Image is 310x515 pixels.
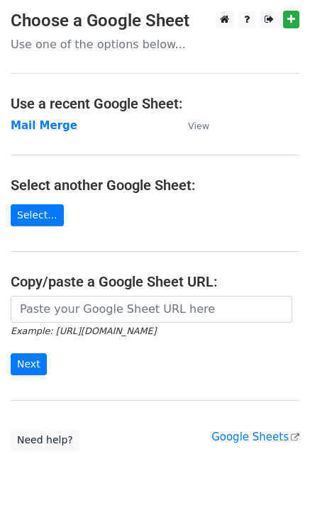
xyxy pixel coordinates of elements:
input: Next [11,353,47,375]
p: Use one of the options below... [11,37,299,52]
h4: Use a recent Google Sheet: [11,95,299,112]
a: Need help? [11,429,79,451]
a: Google Sheets [211,431,299,443]
h4: Select another Google Sheet: [11,177,299,194]
h3: Choose a Google Sheet [11,11,299,31]
a: View [174,119,209,132]
small: View [188,121,209,131]
h4: Copy/paste a Google Sheet URL: [11,273,299,290]
a: Mail Merge [11,119,77,132]
input: Paste your Google Sheet URL here [11,296,292,323]
a: Select... [11,204,64,226]
small: Example: [URL][DOMAIN_NAME] [11,326,156,336]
